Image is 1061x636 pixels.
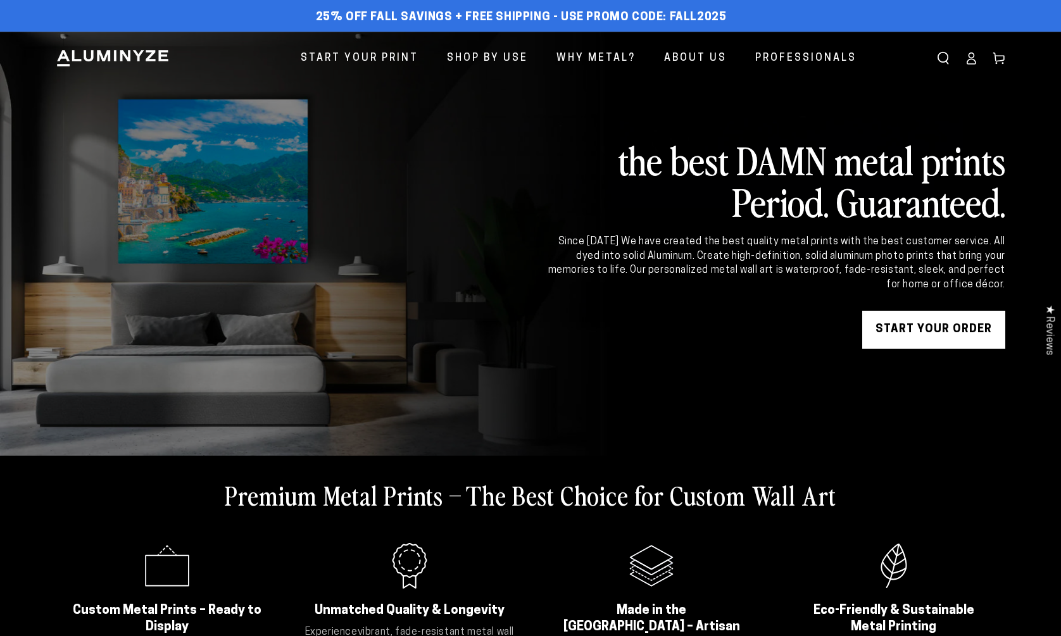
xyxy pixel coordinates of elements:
[547,42,645,75] a: Why Metal?
[72,602,263,635] h2: Custom Metal Prints – Ready to Display
[755,49,857,68] span: Professionals
[546,235,1005,292] div: Since [DATE] We have created the best quality metal prints with the best customer service. All dy...
[291,42,428,75] a: Start Your Print
[546,139,1005,222] h2: the best DAMN metal prints Period. Guaranteed.
[225,478,836,511] h2: Premium Metal Prints – The Best Choice for Custom Wall Art
[746,42,866,75] a: Professionals
[556,49,636,68] span: Why Metal?
[314,602,506,619] h2: Unmatched Quality & Longevity
[929,44,957,72] summary: Search our site
[301,49,418,68] span: Start Your Print
[1037,295,1061,365] div: Click to open Judge.me floating reviews tab
[437,42,537,75] a: Shop By Use
[664,49,727,68] span: About Us
[798,602,990,635] h2: Eco-Friendly & Sustainable Metal Printing
[316,11,727,25] span: 25% off FALL Savings + Free Shipping - Use Promo Code: FALL2025
[655,42,736,75] a: About Us
[56,49,170,68] img: Aluminyze
[862,311,1005,349] a: START YOUR Order
[447,49,528,68] span: Shop By Use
